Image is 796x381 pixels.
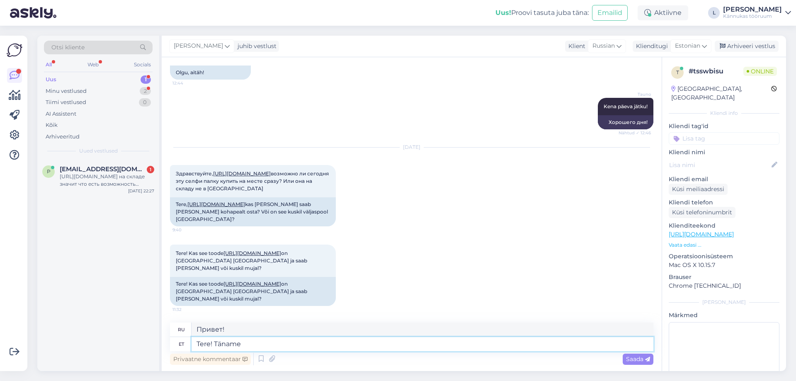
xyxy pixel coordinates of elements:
div: 1 [141,75,151,84]
textarea: Привет! [192,323,653,337]
span: 11:32 [172,306,204,313]
span: Uued vestlused [79,147,118,155]
p: Brauser [669,273,779,282]
span: Tauno [620,91,651,97]
input: Lisa nimi [669,160,770,170]
a: [PERSON_NAME]Kännukas tööruum [723,6,791,19]
div: Socials [132,59,153,70]
span: Online [743,67,777,76]
span: Estonian [675,41,700,51]
span: Kena päeva jätku! [604,103,648,109]
div: Minu vestlused [46,87,87,95]
div: Tere, kas [PERSON_NAME] saab [PERSON_NAME] kohapealt osta? Või on see kuskil väljaspool [GEOGRAPH... [170,197,336,226]
div: Klient [565,42,585,51]
div: Web [86,59,100,70]
p: Mac OS X 10.15.7 [669,261,779,269]
a: [URL][DOMAIN_NAME] [213,170,271,177]
span: pavel@stack.ee [60,165,146,173]
p: Kliendi email [669,175,779,184]
div: [DATE] [170,143,653,151]
div: Arhiveeritud [46,133,80,141]
div: [PERSON_NAME] [669,298,779,306]
span: Nähtud ✓ 12:46 [619,130,651,136]
div: AI Assistent [46,110,76,118]
div: Arhiveeri vestlus [715,41,779,52]
div: [GEOGRAPHIC_DATA], [GEOGRAPHIC_DATA] [671,85,771,102]
p: Kliendi nimi [669,148,779,157]
button: Emailid [592,5,628,21]
textarea: Tere! Täname [192,337,653,351]
a: [URL][DOMAIN_NAME] [669,231,734,238]
a: [URL][DOMAIN_NAME] [187,201,245,207]
p: Kliendi telefon [669,198,779,207]
div: L [708,7,720,19]
div: Privaatne kommentaar [170,354,251,365]
p: Kliendi tag'id [669,122,779,131]
span: 12:44 [172,80,204,86]
div: All [44,59,53,70]
span: Tere! Kas see toode on [GEOGRAPHIC_DATA] [GEOGRAPHIC_DATA] ja saab [PERSON_NAME] või kuskil mujal? [176,250,308,271]
div: [DATE] 22:27 [128,188,154,194]
div: ru [178,323,185,337]
div: [URL][DOMAIN_NAME] на складе значит что есть возможность получить в рабочий день или всё таки пот... [60,173,154,188]
a: [URL][DOMAIN_NAME] [223,250,281,256]
b: Uus! [495,9,511,17]
div: Klienditugi [633,42,668,51]
div: Küsi telefoninumbrit [669,207,735,218]
span: Otsi kliente [51,43,85,52]
span: Russian [592,41,615,51]
span: Здравствуйте, возможно ли сегодня эту селфи палку купить на месте сразу? Или она на складу не в [... [176,170,330,192]
div: Küsi meiliaadressi [669,184,728,195]
div: 0 [139,98,151,107]
p: Märkmed [669,311,779,320]
div: # tsswbisu [689,66,743,76]
div: et [179,337,184,351]
span: Saada [626,355,650,363]
div: Kõik [46,121,58,129]
span: p [47,168,51,175]
div: juhib vestlust [234,42,277,51]
span: t [676,69,679,75]
p: Chrome [TECHNICAL_ID] [669,282,779,290]
div: Tiimi vestlused [46,98,86,107]
div: Хорошего дня! [598,115,653,129]
div: 2 [140,87,151,95]
a: [URL][DOMAIN_NAME] [223,281,281,287]
div: Aktiivne [638,5,688,20]
span: 9:40 [172,227,204,233]
p: Operatsioonisüsteem [669,252,779,261]
div: Kännukas tööruum [723,13,782,19]
div: Proovi tasuta juba täna: [495,8,589,18]
p: Klienditeekond [669,221,779,230]
div: Uus [46,75,56,84]
div: Kliendi info [669,109,779,117]
div: Tere! Kas see toode on [GEOGRAPHIC_DATA] [GEOGRAPHIC_DATA] ja saab [PERSON_NAME] või kuskil mujal? [170,277,336,306]
input: Lisa tag [669,132,779,145]
img: Askly Logo [7,42,22,58]
div: [PERSON_NAME] [723,6,782,13]
div: 1 [147,166,154,173]
p: Vaata edasi ... [669,241,779,249]
span: [PERSON_NAME] [174,41,223,51]
div: Olgu, aitäh! [170,66,251,80]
